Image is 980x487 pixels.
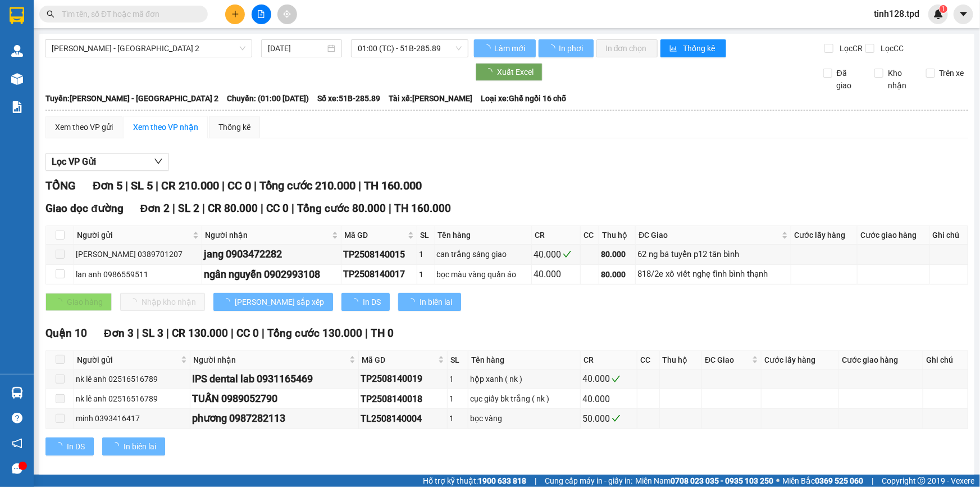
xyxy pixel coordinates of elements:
span: Người gửi [77,229,190,241]
span: SL 5 [131,179,153,192]
button: [PERSON_NAME] sắp xếp [213,293,333,311]
button: file-add [252,4,271,24]
span: CR 80.000 [208,202,258,215]
span: SL 3 [142,327,163,340]
th: Ghi chú [930,226,968,245]
span: tinh128.tpd [865,7,928,21]
span: CR 130.000 [172,327,228,340]
th: Cước lấy hàng [762,351,839,369]
span: Lọc VP Gửi [52,155,96,169]
span: | [125,179,128,192]
span: | [358,179,361,192]
button: In đơn chọn [596,39,658,57]
th: Thu hộ [599,226,636,245]
span: SL 2 [178,202,199,215]
span: Kho nhận [883,67,917,92]
img: logo-vxr [10,7,24,24]
th: CC [637,351,659,369]
strong: 1900 633 818 [478,476,526,485]
span: In phơi [559,42,585,55]
span: In DS [67,440,85,453]
span: Người nhận [205,229,330,241]
button: In biên lai [102,438,165,456]
th: Tên hàng [435,226,532,245]
div: 80.000 [601,268,633,281]
span: | [291,202,294,215]
th: Tên hàng [468,351,581,369]
img: warehouse-icon [11,387,23,399]
span: Trên xe [935,67,969,79]
div: nk lê anh 02516516789 [76,373,188,385]
div: 40.000 [534,247,578,261]
span: question-circle [12,413,22,423]
span: [DATE] [125,5,149,14]
button: Nhập kho nhận [120,293,205,311]
span: Lọc CC [876,42,905,55]
span: In biên lai [124,440,156,453]
div: Xem theo VP gửi [55,121,113,133]
div: 40.000 [582,392,635,406]
span: Người nhận [193,354,347,366]
button: Làm mới [474,39,536,57]
th: SL [417,226,435,245]
button: Giao hàng [45,293,112,311]
div: 1 [449,412,466,425]
span: | [231,327,234,340]
span: copyright [918,477,926,485]
strong: CTY XE KHÁCH [48,14,121,26]
span: CC 0 [227,179,251,192]
span: CR 210.000 [161,179,219,192]
span: In biên lai [420,296,452,308]
span: caret-down [959,9,969,19]
span: Phương Lâm - Sài Gòn 2 [52,40,245,57]
span: loading [54,442,67,450]
span: Đã giao [832,67,866,92]
span: | [136,327,139,340]
span: Số xe: 51B-285.89 [317,92,380,105]
span: down [154,157,163,166]
input: 15/08/2025 [268,42,325,55]
div: TP2508140017 [343,267,415,281]
span: 01:00 (TC) - 51B-285.89 [358,40,462,57]
span: 08:51 [103,5,124,14]
span: ĐC Giao [639,229,780,241]
button: caret-down [954,4,973,24]
span: loading [548,44,557,52]
span: Cung cấp máy in - giấy in: [545,475,632,487]
button: In biên lai [398,293,461,311]
span: | [222,179,225,192]
img: warehouse-icon [11,45,23,57]
div: 62 ng bá tuyển p12 tân bình [637,248,789,261]
span: 1 [941,5,945,13]
span: | [172,202,175,215]
div: TP2508140019 [361,372,445,386]
button: plus [225,4,245,24]
span: | [156,179,158,192]
span: loading [222,298,235,306]
span: [PERSON_NAME] sắp xếp [235,296,324,308]
span: TH 160.000 [364,179,422,192]
span: TỔNG [45,179,76,192]
div: can trắng sáng giao [437,248,530,260]
th: Cước giao hàng [839,351,923,369]
input: Tìm tên, số ĐT hoặc mã đơn [62,8,194,20]
span: loading [350,298,363,306]
span: | [389,202,391,215]
div: Thống kê [218,121,250,133]
div: phương 0987282113 [192,411,357,426]
span: Q102508080063 [20,5,80,14]
span: | [262,327,265,340]
span: loading [485,68,497,76]
span: loading [111,442,124,450]
img: warehouse-icon [11,73,23,85]
span: Đơn 5 [93,179,122,192]
div: 1 [419,268,432,281]
button: bar-chartThống kê [660,39,726,57]
span: Tổng cước 130.000 [267,327,362,340]
span: TH 0 [371,327,394,340]
span: Xuất Excel [497,66,534,78]
span: ⚪️ [776,479,780,483]
strong: N.nhận: [3,82,80,91]
div: hộp xanh ( nk ) [470,373,578,385]
span: Làm mới [494,42,527,55]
